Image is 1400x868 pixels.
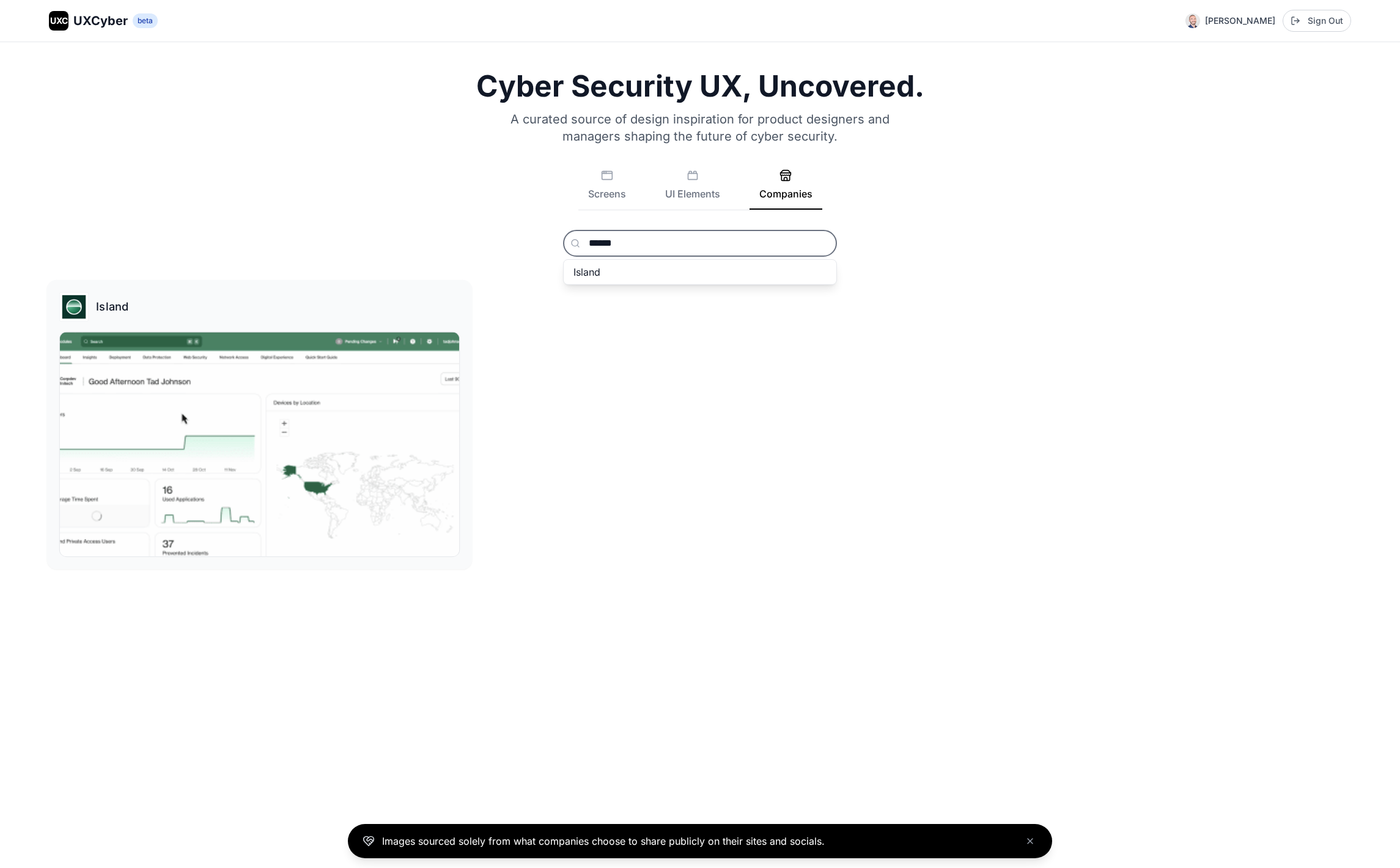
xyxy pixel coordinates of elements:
button: Sign Out [1283,10,1351,32]
p: Images sourced solely from what companies choose to share publicly on their sites and socials. [382,834,825,848]
button: Companies [750,169,822,210]
span: UXCyber [73,12,128,29]
p: A curated source of design inspiration for product designers and managers shaping the future of c... [495,111,905,145]
button: Close banner [1023,834,1037,848]
h3: Island [96,298,128,315]
button: Screens [578,169,636,210]
span: Island [573,266,600,278]
a: Island logoIslandIsland gallery [49,281,470,568]
h1: Cyber Security UX, Uncovered. [49,72,1351,101]
a: UXCUXCyberbeta [49,11,158,31]
span: beta [133,13,158,28]
span: UXC [50,15,68,27]
img: Island logo [60,293,88,321]
img: Profile [1185,13,1200,28]
span: [PERSON_NAME] [1205,15,1275,27]
img: Island gallery [60,333,459,556]
button: UI Elements [655,169,730,210]
button: Island [564,260,836,284]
